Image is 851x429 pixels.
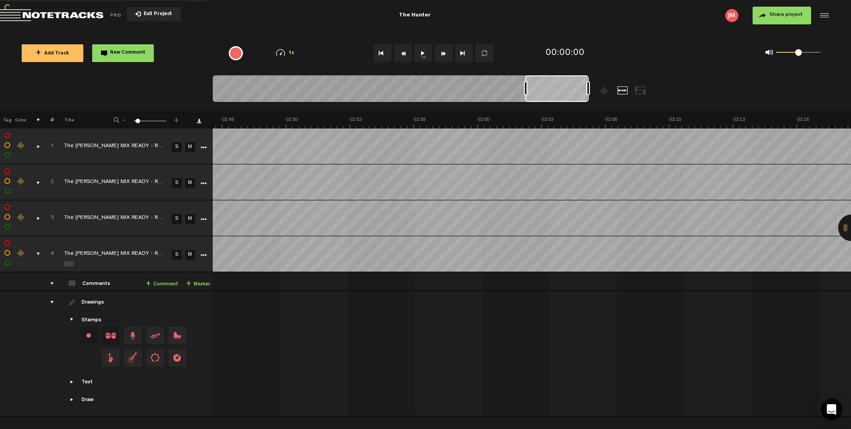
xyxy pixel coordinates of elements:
[42,178,55,187] div: Click to change the order number
[141,12,172,17] span: Exit Project
[102,349,120,367] span: Drag and drop a stamp
[13,111,27,129] th: Color
[15,178,28,186] div: Change the color of the waveform
[173,116,180,121] span: +
[394,44,412,62] button: Rewind
[82,299,106,307] div: Drawings
[15,214,28,222] div: Change the color of the waveform
[185,250,195,260] a: M
[199,143,207,151] a: More
[172,250,182,260] a: S
[28,178,42,187] div: comments, stamps & drawings
[27,164,40,200] td: comments, stamps & drawings
[374,44,391,62] button: Go to beginning
[64,250,180,259] div: Click to edit the title
[197,119,201,123] a: Download comments
[28,214,42,222] div: comments, stamps & drawings
[399,4,431,27] div: The Hunter
[546,47,585,60] div: 00:00:00
[753,7,811,24] button: Share project
[102,327,120,344] span: Drag and drop a stamp
[199,179,207,187] a: More
[455,44,473,62] button: Go to end
[185,142,195,152] a: M
[185,214,195,224] a: M
[36,51,69,56] span: Add Track
[277,4,553,27] div: The Hunter
[27,129,40,164] td: comments, stamps & drawings
[64,214,180,223] div: Click to edit the title
[42,142,55,151] div: Click to change the order number
[124,349,142,367] span: Drag and drop a stamp
[13,129,27,164] td: Change the color of the waveform
[172,178,182,188] a: S
[110,51,145,55] span: New Comment
[40,236,54,272] td: Click to change the order number 4
[276,49,285,56] img: speedometer.svg
[172,142,182,152] a: S
[54,164,169,200] td: Click to edit the title The [PERSON_NAME] MIX READY - REDO -JM15 -chris6 - MAIN VOX
[28,142,42,151] div: comments, stamps & drawings
[121,116,128,121] span: -
[146,349,164,367] span: Drag and drop a stamp
[769,12,803,18] span: Share project
[82,317,101,324] div: Stamps
[42,279,55,288] div: comments
[289,51,295,56] span: 1x
[146,327,164,344] span: Drag and drop a stamp
[15,250,28,257] div: Change the color of the waveform
[127,7,181,21] button: Exit Project
[185,178,195,188] a: M
[40,291,54,417] td: drawings
[54,236,169,272] td: Click to edit the title The [PERSON_NAME] MIX READY - REDO -JM15 -chris6 -OFFICIAL3
[82,281,112,288] div: Comments
[40,164,54,200] td: Click to change the order number 2
[64,178,180,187] div: Click to edit the title
[435,44,453,62] button: Fast Forward
[186,279,210,289] a: Marker
[146,279,178,289] a: Comment
[725,9,738,22] img: letters
[54,111,101,129] th: Title
[40,272,54,291] td: comments
[262,49,308,57] div: 1x
[172,214,182,224] a: S
[42,250,55,258] div: Click to change the order number
[54,200,169,236] td: Click to edit the title The [PERSON_NAME] MIX READY - REDO -JM15 -chris6 - BACK VOX
[27,200,40,236] td: comments, stamps & drawings
[40,129,54,164] td: Click to change the order number 1
[80,327,98,344] div: Change stamp color.To change the color of an existing stamp, select the stamp on the right and th...
[69,378,76,386] span: Showcase text
[22,44,83,62] button: +Add Track
[92,44,154,62] button: New Comment
[28,250,42,258] div: comments, stamps & drawings
[15,142,28,150] div: Change the color of the waveform
[42,214,55,222] div: Click to change the order number
[13,236,27,272] td: Change the color of the waveform
[64,142,180,151] div: Click to edit the title
[229,46,243,60] div: {{ tooltip_message }}
[124,327,142,344] span: Drag and drop a stamp
[69,396,76,403] span: Showcase draw menu
[42,298,55,307] div: drawings
[40,200,54,236] td: Click to change the order number 3
[82,379,93,386] div: Text
[40,111,54,129] th: #
[69,316,76,324] span: Showcase stamps
[414,44,432,62] button: 1x
[54,129,169,164] td: Click to edit the title The [PERSON_NAME] MIX READY - REDO -JM15 -chris6 - INST
[168,327,186,344] span: Drag and drop a stamp
[199,214,207,222] a: More
[13,200,27,236] td: Change the color of the waveform
[476,44,493,62] button: Loop
[82,397,94,404] div: Draw
[186,281,191,288] span: +
[821,399,842,420] div: Open Intercom Messenger
[27,236,40,272] td: comments, stamps & drawings
[168,349,186,367] span: Drag and drop a stamp
[36,50,41,57] span: +
[199,250,207,258] a: More
[13,164,27,200] td: Change the color of the waveform
[146,281,151,288] span: +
